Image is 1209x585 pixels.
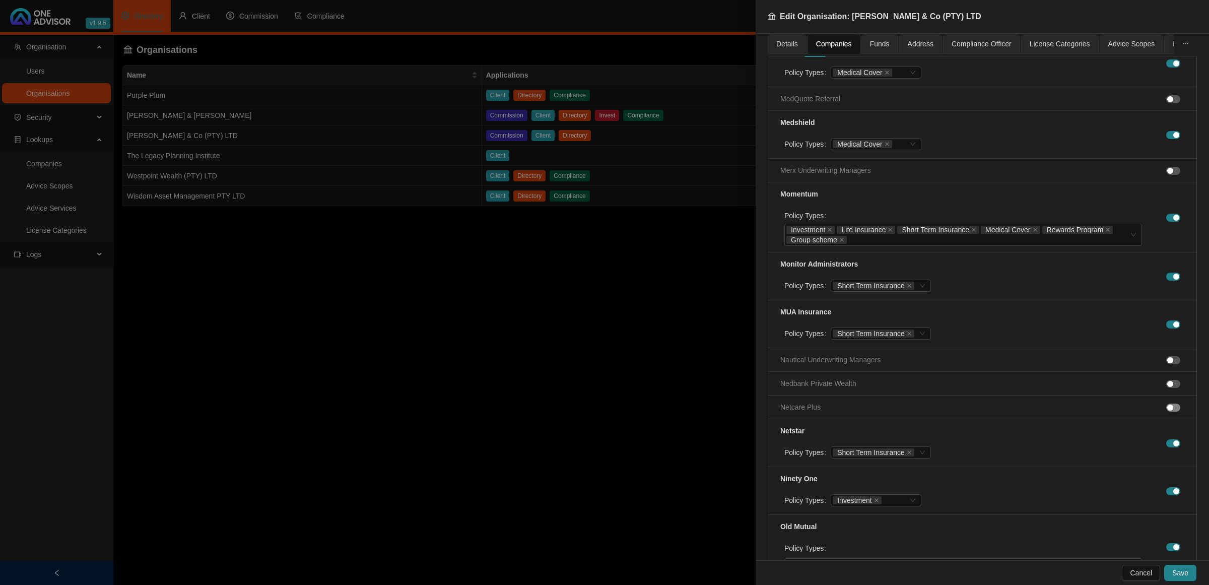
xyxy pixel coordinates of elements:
span: close [1105,227,1110,232]
span: Short Term Insurance [833,448,914,457]
span: Medical Cover [837,69,882,76]
label: Policy Types [784,136,831,152]
span: close [885,142,890,147]
span: Funds [870,40,890,47]
span: Advice Scopes [1108,40,1155,47]
span: Short Term Insurance [837,449,905,456]
span: Group scheme [791,236,837,243]
span: Netcare Plus [780,403,821,411]
span: Investment [786,226,835,234]
span: Save [1172,567,1188,578]
span: Short Term Insurance [837,282,905,289]
span: close [839,237,844,242]
strong: Medshield [780,118,815,126]
span: Medical Cover [985,226,1030,233]
span: Rewards Program [1042,226,1113,234]
span: License Categories [1030,40,1090,47]
span: close [907,331,912,336]
span: ellipsis [1182,40,1189,47]
strong: Momentum [780,190,818,198]
span: Group scheme [786,236,847,244]
span: Short Term Insurance [837,330,905,337]
span: Nautical Underwriting Managers [780,356,881,364]
span: Life Insurance [841,226,886,233]
span: close [885,70,890,75]
span: Compliance Officer [952,40,1012,47]
span: close [907,450,912,455]
strong: Monitor Administrators [780,260,858,268]
span: Short Term Insurance [833,282,914,290]
span: MedQuote Referral [780,95,840,103]
span: Short Term Insurance [833,330,914,338]
span: Medical Cover [833,140,892,148]
button: Save [1164,565,1196,581]
span: Investment [833,496,881,504]
span: close [907,283,912,288]
label: Policy Types [784,492,831,508]
strong: MUA Insurance [780,308,831,316]
span: bank [768,12,776,20]
span: Life Insurance [837,226,895,234]
strong: Netstar [780,427,804,435]
span: close [888,227,893,232]
button: Cancel [1122,565,1160,581]
span: close [874,498,879,503]
span: close [971,227,976,232]
span: Companies [816,40,852,47]
strong: Ninety One [780,475,818,483]
label: Policy Types [784,208,831,224]
div: Details [776,38,798,49]
span: Investment [837,497,871,504]
span: Short Term Insurance [902,226,969,233]
span: Rewards Program [1047,226,1104,233]
span: Nedbank Private Wealth [780,379,856,387]
span: Edit Organisation: [PERSON_NAME] & Co (PTY) LTD [780,12,981,21]
label: Policy Types [784,64,831,81]
label: Policy Types [784,444,831,461]
span: close [827,227,832,232]
div: Branding [1173,38,1201,49]
span: Cancel [1130,567,1152,578]
span: Medical Cover [837,141,882,148]
span: Merx Underwriting Managers [780,166,871,174]
span: Medical Cover [981,226,1040,234]
label: Policy Types [784,278,831,294]
span: Medical Cover [833,69,892,77]
span: close [1033,227,1038,232]
label: Policy Types [784,540,831,556]
strong: Old Mutual [780,523,817,531]
button: ellipsis [1174,34,1197,54]
label: Policy Types [784,326,831,342]
span: Investment [791,226,825,233]
span: Address [908,40,933,47]
span: Short Term Insurance [897,226,979,234]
